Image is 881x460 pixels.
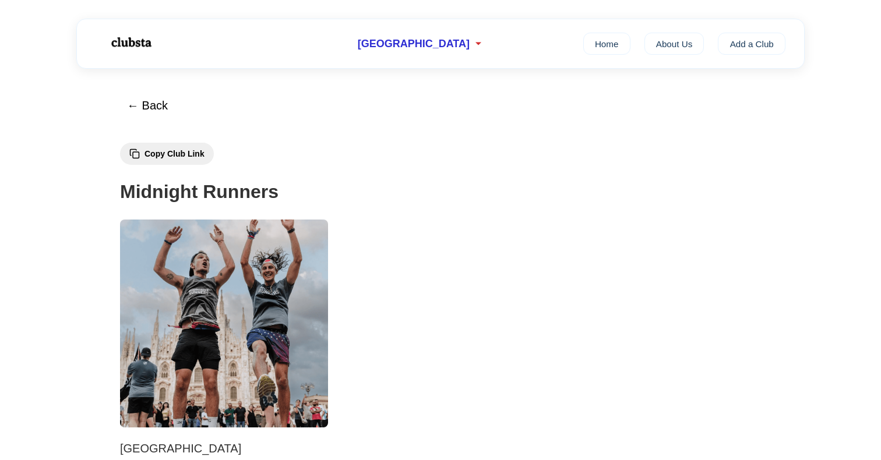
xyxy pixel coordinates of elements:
[644,33,704,55] a: About Us
[120,92,175,119] button: ← Back
[120,143,214,165] button: Copy Club Link
[145,149,205,158] span: Copy Club Link
[718,33,785,55] a: Add a Club
[120,220,328,427] img: Midnight Runners 1
[120,439,761,458] p: [GEOGRAPHIC_DATA]
[120,177,761,207] h1: Midnight Runners
[96,28,165,57] img: Logo
[358,38,470,50] span: [GEOGRAPHIC_DATA]
[583,33,630,55] a: Home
